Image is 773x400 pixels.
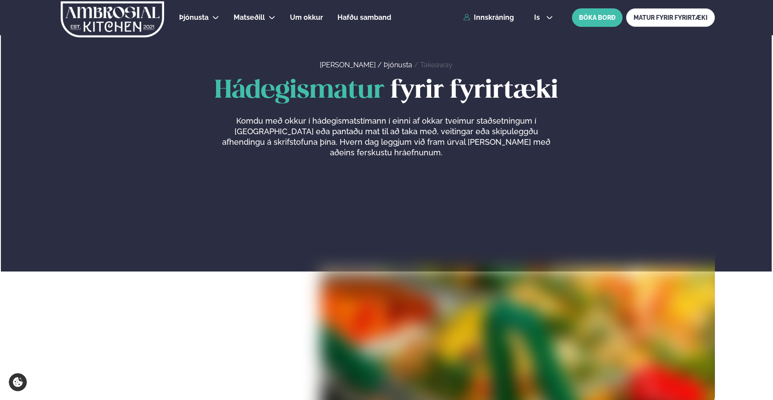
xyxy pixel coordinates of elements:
a: Þjónusta [179,12,209,23]
span: Hafðu samband [337,13,391,22]
a: Cookie settings [9,373,27,391]
a: Þjónusta [384,61,412,69]
button: BÓKA BORÐ [572,8,623,27]
a: Matseðill [234,12,265,23]
button: is [527,14,560,21]
span: is [534,14,542,21]
span: / [414,61,420,69]
span: Þjónusta [179,13,209,22]
a: [PERSON_NAME] [320,61,376,69]
p: Komdu með okkur í hádegismatstímann í einni af okkar tveimur staðsetningum í [GEOGRAPHIC_DATA] eð... [220,116,553,158]
a: Um okkur [290,12,323,23]
h1: fyrir fyrirtæki [58,77,715,105]
span: Um okkur [290,13,323,22]
a: Takeaway [420,61,453,69]
span: Hádegismatur [215,79,385,103]
a: Innskráning [463,14,514,22]
span: / [377,61,384,69]
a: MATUR FYRIR FYRIRTÆKI [626,8,715,27]
span: Matseðill [234,13,265,22]
img: logo [60,1,165,37]
a: Hafðu samband [337,12,391,23]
